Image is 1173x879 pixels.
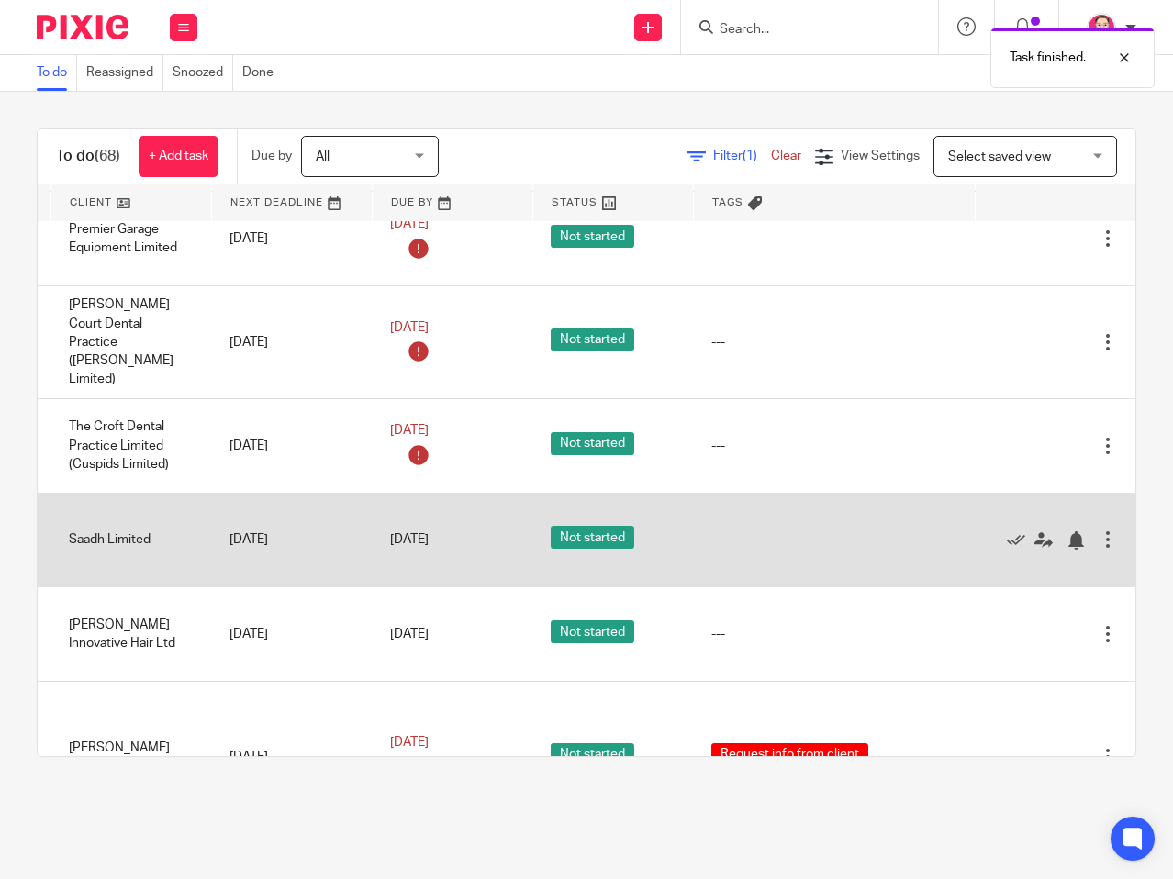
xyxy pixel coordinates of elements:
p: Due by [251,147,292,165]
a: Done [242,55,283,91]
span: Not started [551,432,634,455]
span: Not started [551,526,634,549]
div: --- [711,625,956,643]
h1: To do [56,147,120,166]
span: Not started [551,225,634,248]
td: [DATE] [211,192,372,286]
td: The Croft Dental Practice Limited (Cuspids Limited) [50,398,211,493]
span: [DATE] [390,321,429,334]
a: Mark as done [1007,530,1034,549]
span: [DATE] [390,425,429,438]
td: [PERSON_NAME] Innovative Hair Ltd [50,587,211,682]
span: Not started [551,620,634,643]
span: [DATE] [390,628,429,640]
a: Snoozed [173,55,233,91]
td: Premier Garage Equipment Limited [50,192,211,286]
img: Pixie [37,15,128,39]
a: Reassigned [86,55,163,91]
span: Filter [713,150,771,162]
a: To do [37,55,77,91]
span: (1) [743,150,757,162]
td: [DATE] [211,493,372,587]
td: [PERSON_NAME] Court Dental Practice ([PERSON_NAME] Limited) [50,286,211,399]
td: [PERSON_NAME] Technologies Ltd [50,682,211,833]
a: + Add task [139,136,218,177]
span: Request info from client [711,743,868,766]
p: Task finished. [1010,49,1086,67]
td: [DATE] [211,682,372,833]
span: Not started [551,328,634,351]
span: Select saved view [948,150,1051,163]
span: [DATE] [390,533,429,546]
span: All [316,150,330,163]
a: Clear [771,150,801,162]
span: View Settings [841,150,920,162]
img: Bradley%20-%20Pink.png [1087,13,1116,42]
td: [DATE] [211,398,372,493]
span: Tags [712,197,743,207]
div: --- [711,229,956,248]
td: [DATE] [211,587,372,682]
td: [DATE] [211,286,372,399]
div: --- [711,333,956,351]
span: Not started [551,743,634,766]
span: (68) [95,149,120,163]
span: [DATE] [390,217,429,230]
div: --- [711,437,956,455]
span: [DATE] [390,736,429,749]
div: --- [711,530,956,549]
td: Saadh Limited [50,493,211,587]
